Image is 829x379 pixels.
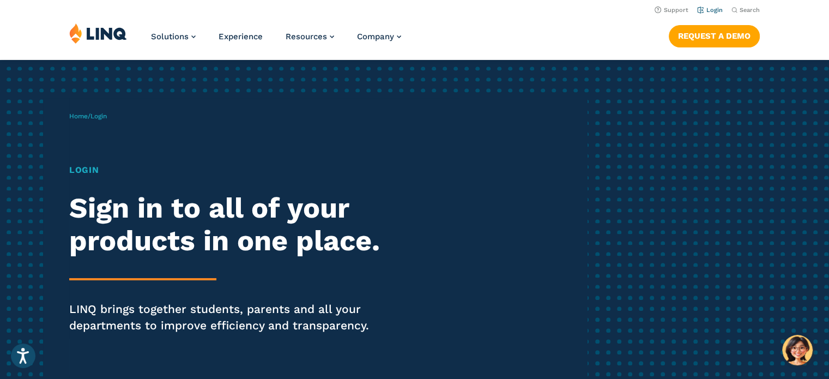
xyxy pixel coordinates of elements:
[69,164,389,177] h1: Login
[286,32,327,41] span: Resources
[782,335,813,365] button: Hello, have a question? Let’s chat.
[151,32,189,41] span: Solutions
[69,192,389,257] h2: Sign in to all of your products in one place.
[357,32,401,41] a: Company
[90,112,107,120] span: Login
[697,7,723,14] a: Login
[219,32,263,41] a: Experience
[286,32,334,41] a: Resources
[669,25,760,47] a: Request a Demo
[151,32,196,41] a: Solutions
[655,7,688,14] a: Support
[731,6,760,14] button: Open Search Bar
[69,23,127,44] img: LINQ | K‑12 Software
[151,23,401,59] nav: Primary Navigation
[740,7,760,14] span: Search
[69,301,389,334] p: LINQ brings together students, parents and all your departments to improve efficiency and transpa...
[357,32,394,41] span: Company
[69,112,107,120] span: /
[669,23,760,47] nav: Button Navigation
[69,112,88,120] a: Home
